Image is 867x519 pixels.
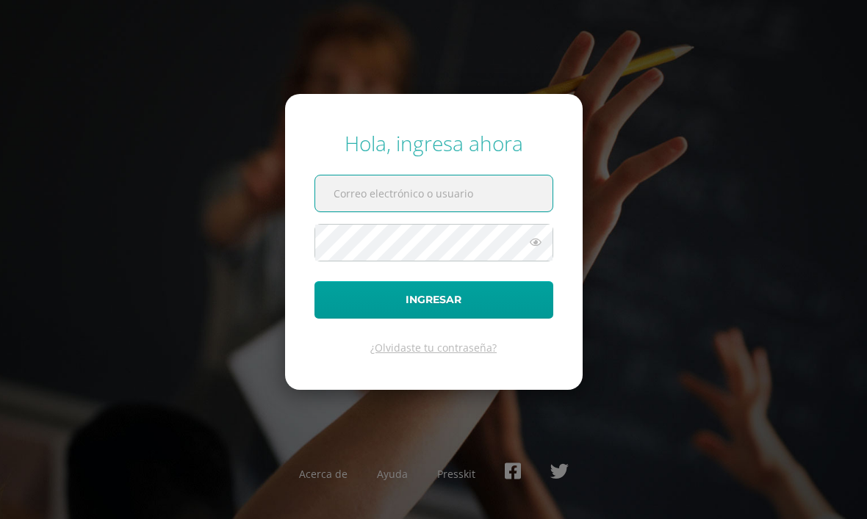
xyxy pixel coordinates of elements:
div: Hola, ingresa ahora [314,129,553,157]
a: Presskit [437,467,475,481]
input: Correo electrónico o usuario [315,175,553,211]
a: ¿Olvidaste tu contraseña? [370,341,497,355]
a: Acerca de [299,467,348,481]
a: Ayuda [377,467,408,481]
button: Ingresar [314,281,553,319]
